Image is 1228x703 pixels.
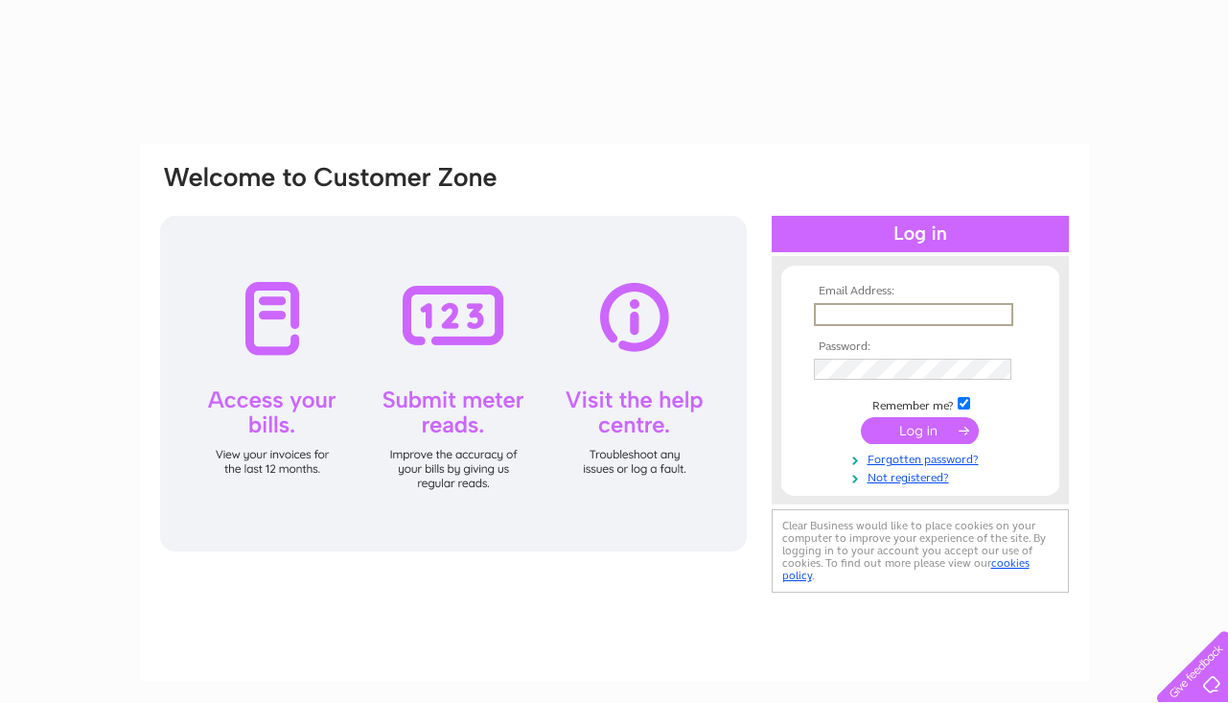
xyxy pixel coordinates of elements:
[809,285,1031,298] th: Email Address:
[814,449,1031,467] a: Forgotten password?
[782,556,1030,582] a: cookies policy
[809,340,1031,354] th: Password:
[814,467,1031,485] a: Not registered?
[772,509,1069,593] div: Clear Business would like to place cookies on your computer to improve your experience of the sit...
[809,394,1031,413] td: Remember me?
[861,417,979,444] input: Submit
